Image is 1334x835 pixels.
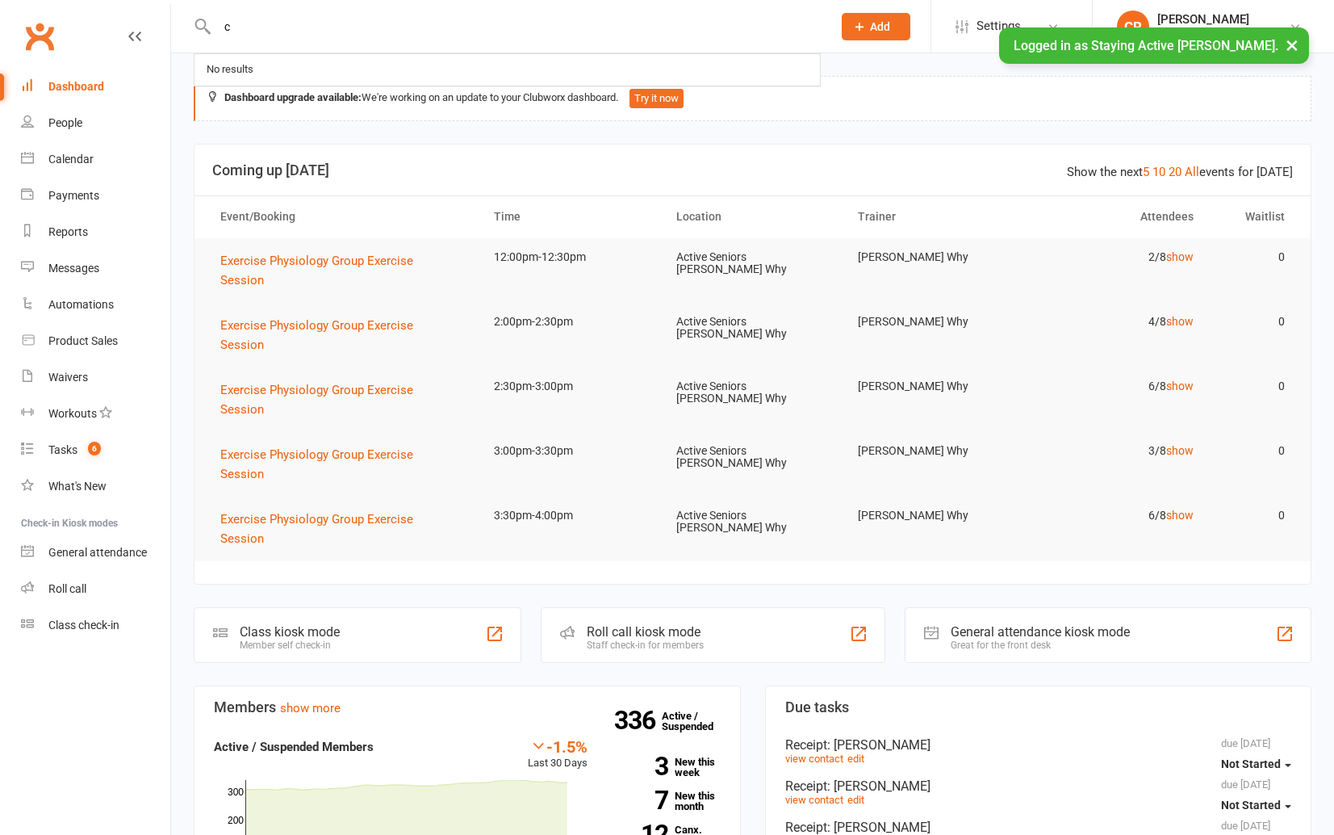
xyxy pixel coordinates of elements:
[662,432,844,483] td: Active Seniors [PERSON_NAME] Why
[21,535,170,571] a: General attendance kiosk mode
[528,737,588,772] div: Last 30 Days
[21,105,170,141] a: People
[662,238,844,289] td: Active Seniors [PERSON_NAME] Why
[976,8,1021,44] span: Settings
[212,162,1293,178] h3: Coming up [DATE]
[21,432,170,468] a: Tasks 6
[479,432,662,470] td: 3:00pm-3:30pm
[21,141,170,178] a: Calendar
[220,254,413,287] span: Exercise Physiology Group Exercise Session
[214,740,374,754] strong: Active / Suspended Members
[19,16,60,57] a: Clubworx
[206,196,479,237] th: Event/Booking
[220,316,465,355] button: Exercise Physiology Group Exercise Session
[48,80,104,93] div: Dashboard
[951,624,1130,640] div: General attendance kiosk mode
[224,91,362,103] strong: Dashboard upgrade available:
[21,214,170,250] a: Reports
[21,396,170,432] a: Workouts
[479,497,662,535] td: 3:30pm-4:00pm
[662,303,844,354] td: Active Seniors [PERSON_NAME] Why
[48,371,88,384] div: Waivers
[1208,238,1299,276] td: 0
[612,788,668,812] strong: 7
[1278,27,1307,62] button: ×
[662,367,844,418] td: Active Seniors [PERSON_NAME] Why
[1208,497,1299,535] td: 0
[785,737,1292,753] div: Receipt
[614,708,662,732] strong: 336
[21,250,170,287] a: Messages
[21,607,170,644] a: Class kiosk mode
[662,497,844,548] td: Active Seniors [PERSON_NAME] Why
[785,778,1292,794] div: Receipt
[827,737,930,753] span: : [PERSON_NAME]
[48,480,107,493] div: What's New
[528,737,588,755] div: -1.5%
[1208,432,1299,470] td: 0
[587,640,704,651] div: Staff check-in for members
[280,701,341,715] a: show more
[785,820,1292,835] div: Receipt
[479,196,662,237] th: Time
[1026,432,1208,470] td: 3/8
[240,640,340,651] div: Member self check-in
[1166,444,1194,457] a: show
[220,445,465,484] button: Exercise Physiology Group Exercise Session
[1026,196,1208,237] th: Attendees
[1157,27,1273,41] div: Staying Active Dee Why
[1221,791,1291,820] button: Not Started
[612,754,668,778] strong: 3
[612,757,720,778] a: 3New this week
[220,380,465,419] button: Exercise Physiology Group Exercise Session
[785,794,843,806] a: view contact
[843,303,1026,341] td: [PERSON_NAME] Why
[48,298,114,311] div: Automations
[48,116,82,129] div: People
[220,383,413,417] span: Exercise Physiology Group Exercise Session
[827,778,930,794] span: : [PERSON_NAME]
[785,699,1292,715] h3: Due tasks
[1166,380,1194,392] a: show
[1166,250,1194,263] a: show
[48,619,119,631] div: Class check-in
[1026,238,1208,276] td: 2/8
[587,624,704,640] div: Roll call kiosk mode
[843,238,1026,276] td: [PERSON_NAME] Why
[629,89,684,108] button: Try it now
[48,334,118,347] div: Product Sales
[220,251,465,290] button: Exercise Physiology Group Exercise Session
[1067,162,1293,182] div: Show the next events for [DATE]
[88,442,101,455] span: 6
[21,359,170,396] a: Waivers
[847,794,864,806] a: edit
[48,189,99,202] div: Payments
[843,432,1026,470] td: [PERSON_NAME] Why
[21,323,170,359] a: Product Sales
[1166,509,1194,522] a: show
[21,69,170,105] a: Dashboard
[843,497,1026,535] td: [PERSON_NAME] Why
[1026,303,1208,341] td: 4/8
[1185,165,1199,179] a: All
[1208,196,1299,237] th: Waitlist
[1026,367,1208,405] td: 6/8
[21,468,170,505] a: What's New
[662,196,844,237] th: Location
[48,153,94,166] div: Calendar
[48,546,147,559] div: General attendance
[1221,799,1281,812] span: Not Started
[48,443,77,456] div: Tasks
[1026,497,1208,535] td: 6/8
[1208,303,1299,341] td: 0
[951,640,1130,651] div: Great for the front desk
[870,20,890,33] span: Add
[1014,38,1278,53] span: Logged in as Staying Active [PERSON_NAME].
[785,753,843,765] a: view contact
[479,367,662,405] td: 2:30pm-3:00pm
[1208,367,1299,405] td: 0
[479,238,662,276] td: 12:00pm-12:30pm
[612,791,720,812] a: 7New this month
[48,262,99,275] div: Messages
[662,699,733,744] a: 336Active / Suspended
